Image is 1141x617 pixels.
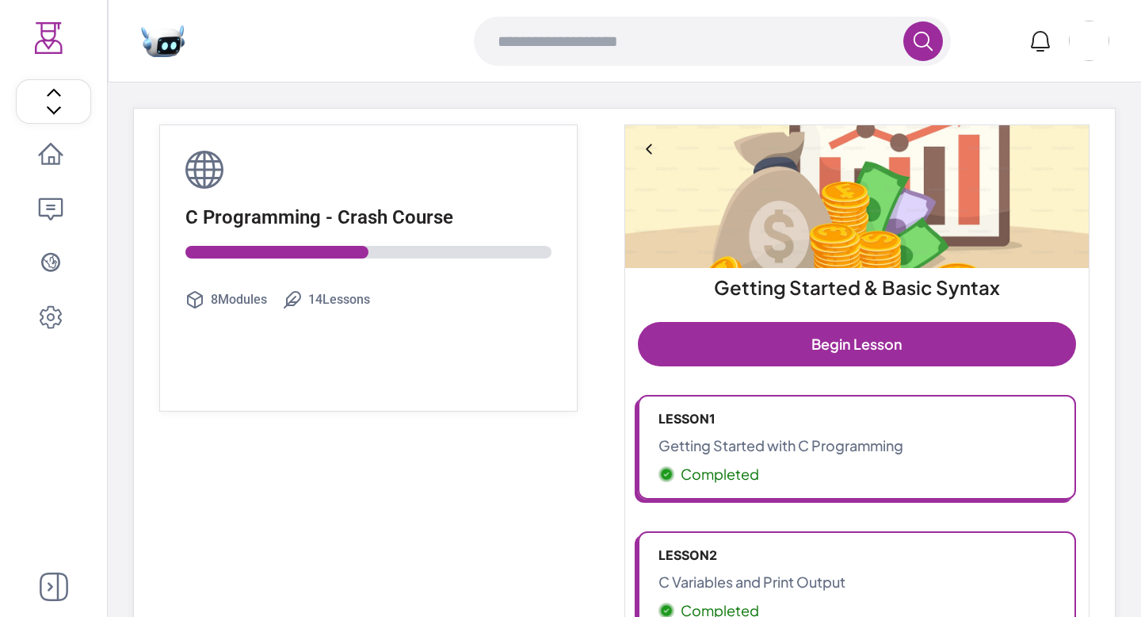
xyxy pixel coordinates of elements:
[308,290,370,309] span: 14 Lessons
[632,274,1082,300] h2: Getting Started & Basic Syntax
[658,435,1055,457] p: Getting Started with C Programming
[638,395,1076,500] a: Lesson1Getting Started with C ProgrammingCompleted
[185,205,551,230] p: C Programming - Crash Course
[33,22,65,54] img: Logo
[658,571,1055,593] p: C Variables and Print Output
[681,463,759,485] span: Completed
[211,290,267,309] span: 8 Modules
[658,546,1055,565] p: Lesson 2
[658,409,1055,428] p: Lesson 1
[638,322,1076,366] a: Begin Lesson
